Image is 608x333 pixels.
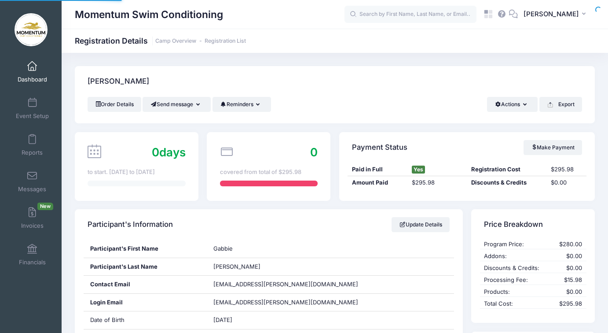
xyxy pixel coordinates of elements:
div: Registration Cost [467,165,546,174]
span: Invoices [21,222,44,229]
button: Send message [143,97,211,112]
h4: [PERSON_NAME] [88,69,149,94]
a: Camp Overview [155,38,196,44]
a: Event Setup [11,93,53,124]
h4: Price Breakdown [484,212,543,237]
div: days [152,144,186,161]
div: Discounts & Credits [467,178,546,187]
span: [EMAIL_ADDRESS][PERSON_NAME][DOMAIN_NAME] [213,298,358,307]
span: [PERSON_NAME] [213,263,260,270]
a: Financials [11,239,53,270]
div: Discounts & Credits: [480,264,551,273]
span: 0 [152,145,159,159]
span: Financials [19,259,46,266]
div: $0.00 [551,252,586,261]
div: $280.00 [551,240,586,249]
input: Search by First Name, Last Name, or Email... [344,6,476,23]
div: $0.00 [551,288,586,296]
a: Messages [11,166,53,197]
button: [PERSON_NAME] [518,4,595,25]
a: Registration List [205,38,246,44]
div: Processing Fee: [480,276,551,285]
span: Reports [22,149,43,156]
h4: Participant's Information [88,212,173,237]
span: Messages [18,185,46,193]
div: $295.98 [407,178,467,187]
div: $295.98 [551,300,586,308]
div: Paid in Full [348,165,407,174]
span: Yes [412,166,425,174]
a: Update Details [392,217,450,232]
div: covered from total of $295.98 [220,168,318,177]
span: Gabbie [213,245,233,252]
div: to start. [DATE] to [DATE] [88,168,185,177]
div: Amount Paid [348,178,407,187]
img: Momentum Swim Conditioning [15,13,48,46]
button: Reminders [212,97,271,112]
a: InvoicesNew [11,203,53,233]
div: Login Email [84,294,207,311]
span: [DATE] [213,316,232,323]
a: Make Payment [524,140,582,155]
div: Products: [480,288,551,296]
div: $0.00 [546,178,586,187]
div: $0.00 [551,264,586,273]
div: Contact Email [84,276,207,293]
div: Participant's First Name [84,240,207,258]
div: $15.98 [551,276,586,285]
a: Order Details [88,97,141,112]
div: Date of Birth [84,311,207,329]
span: [EMAIL_ADDRESS][PERSON_NAME][DOMAIN_NAME] [213,281,358,288]
a: Reports [11,129,53,160]
span: Event Setup [16,112,49,120]
div: Addons: [480,252,551,261]
div: $295.98 [546,165,586,174]
span: 0 [310,145,318,159]
button: Actions [487,97,538,112]
h4: Payment Status [352,135,407,160]
span: [PERSON_NAME] [524,9,579,19]
span: Dashboard [18,76,47,83]
h1: Registration Details [75,36,246,45]
div: Participant's Last Name [84,258,207,276]
div: Program Price: [480,240,551,249]
a: Dashboard [11,56,53,87]
button: Export [539,97,582,112]
h1: Momentum Swim Conditioning [75,4,223,25]
div: Total Cost: [480,300,551,308]
span: New [37,203,53,210]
